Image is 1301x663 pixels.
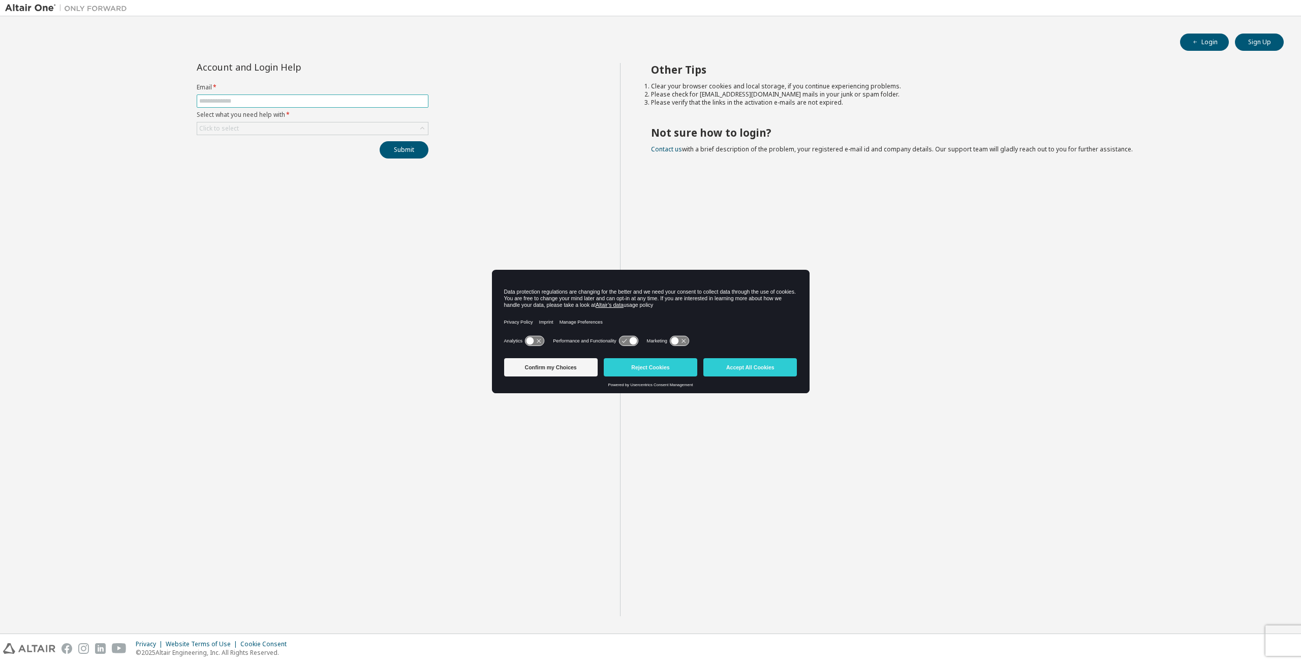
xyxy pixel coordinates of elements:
[166,640,240,648] div: Website Terms of Use
[136,648,293,657] p: © 2025 Altair Engineering, Inc. All Rights Reserved.
[1235,34,1284,51] button: Sign Up
[651,99,1266,107] li: Please verify that the links in the activation e-mails are not expired.
[197,122,428,135] div: Click to select
[651,63,1266,76] h2: Other Tips
[112,643,127,654] img: youtube.svg
[197,83,428,91] label: Email
[3,643,55,654] img: altair_logo.svg
[240,640,293,648] div: Cookie Consent
[197,63,382,71] div: Account and Login Help
[136,640,166,648] div: Privacy
[651,82,1266,90] li: Clear your browser cookies and local storage, if you continue experiencing problems.
[1180,34,1229,51] button: Login
[78,643,89,654] img: instagram.svg
[651,145,1133,153] span: with a brief description of the problem, your registered e-mail id and company details. Our suppo...
[651,145,682,153] a: Contact us
[651,90,1266,99] li: Please check for [EMAIL_ADDRESS][DOMAIN_NAME] mails in your junk or spam folder.
[61,643,72,654] img: facebook.svg
[380,141,428,159] button: Submit
[651,126,1266,139] h2: Not sure how to login?
[199,124,239,133] div: Click to select
[95,643,106,654] img: linkedin.svg
[197,111,428,119] label: Select what you need help with
[5,3,132,13] img: Altair One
